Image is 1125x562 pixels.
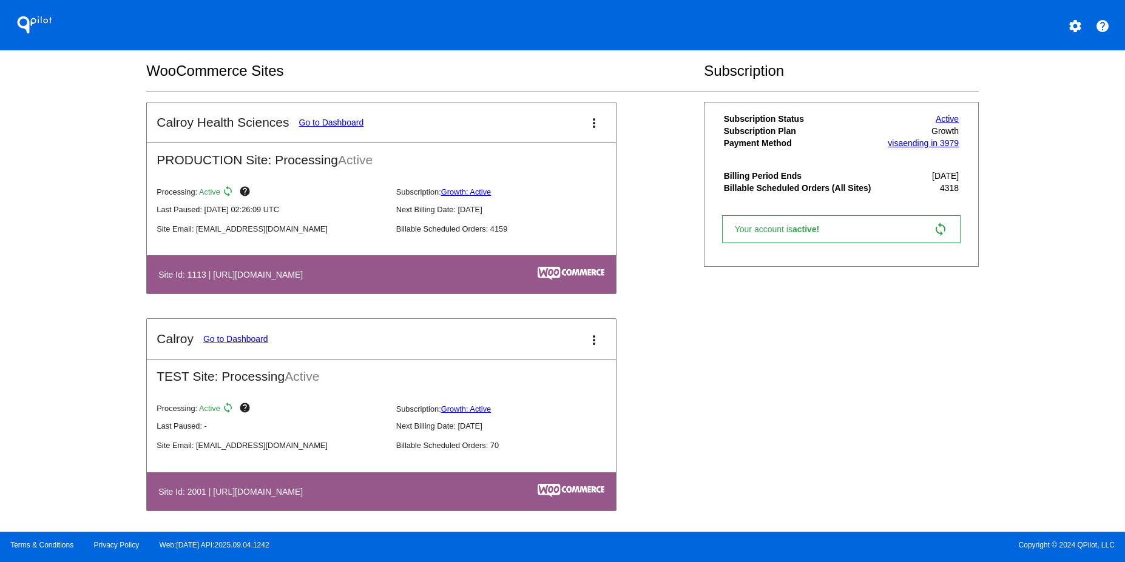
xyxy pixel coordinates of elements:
th: Billing Period Ends [723,170,882,181]
th: Payment Method [723,138,882,149]
a: Growth: Active [441,404,492,413]
th: Subscription Plan [723,125,882,136]
a: Active [936,114,959,124]
p: Next Billing Date: [DATE] [396,205,626,214]
img: c53aa0e5-ae75-48aa-9bee-956650975ee5 [538,484,604,497]
p: Processing: [157,402,386,416]
span: Active [285,369,319,383]
a: Privacy Policy [94,541,140,549]
p: Site Email: [EMAIL_ADDRESS][DOMAIN_NAME] [157,224,386,233]
span: Active [338,153,373,167]
h2: PRODUCTION Site: Processing [147,143,616,167]
h2: TEST Site: Processing [147,360,616,384]
a: visaending in 3979 [888,138,959,148]
p: Last Paused: [DATE] 02:26:09 UTC [157,205,386,214]
span: Active [199,187,220,196]
h4: Site Id: 1113 | [URL][DOMAIN_NAME] [158,270,309,279]
p: Subscription: [396,404,626,413]
h4: Site Id: 2001 | [URL][DOMAIN_NAME] [158,487,309,497]
mat-icon: more_vert [587,333,601,347]
h2: Calroy [157,332,194,346]
img: c53aa0e5-ae75-48aa-9bee-956650975ee5 [538,267,604,280]
h2: Subscription [704,62,979,79]
p: Billable Scheduled Orders: 4159 [396,224,626,233]
span: active! [792,224,825,234]
span: 4318 [940,183,959,193]
mat-icon: help [239,186,254,200]
p: Next Billing Date: [DATE] [396,421,626,430]
span: Copyright © 2024 QPilot, LLC [573,541,1115,549]
p: Subscription: [396,187,626,196]
mat-icon: help [239,402,254,416]
a: Your account isactive! sync [722,215,961,243]
p: Last Paused: - [157,421,386,430]
th: Billable Scheduled Orders (All Sites) [723,182,882,193]
mat-icon: sync [222,186,237,200]
h2: Calroy Health Sciences [157,115,289,130]
a: Go to Dashboard [203,334,268,344]
p: Site Email: [EMAIL_ADDRESS][DOMAIN_NAME] [157,441,386,450]
a: Go to Dashboard [299,118,364,127]
a: Web:[DATE] API:2025.09.04.1242 [160,541,269,549]
p: Processing: [157,186,386,200]
mat-icon: more_vert [587,116,601,130]
span: visa [888,138,903,148]
span: [DATE] [932,171,959,181]
mat-icon: sync [222,402,237,416]
span: Your account is [735,224,832,234]
a: Terms & Conditions [10,541,73,549]
h2: WooCommerce Sites [146,62,704,79]
th: Subscription Status [723,113,882,124]
mat-icon: settings [1068,19,1083,33]
h1: QPilot [10,13,59,37]
a: Growth: Active [441,187,492,196]
mat-icon: sync [933,222,948,236]
span: Growth [931,126,959,136]
mat-icon: help [1095,19,1110,33]
span: Active [199,404,220,413]
p: Billable Scheduled Orders: 70 [396,441,626,450]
